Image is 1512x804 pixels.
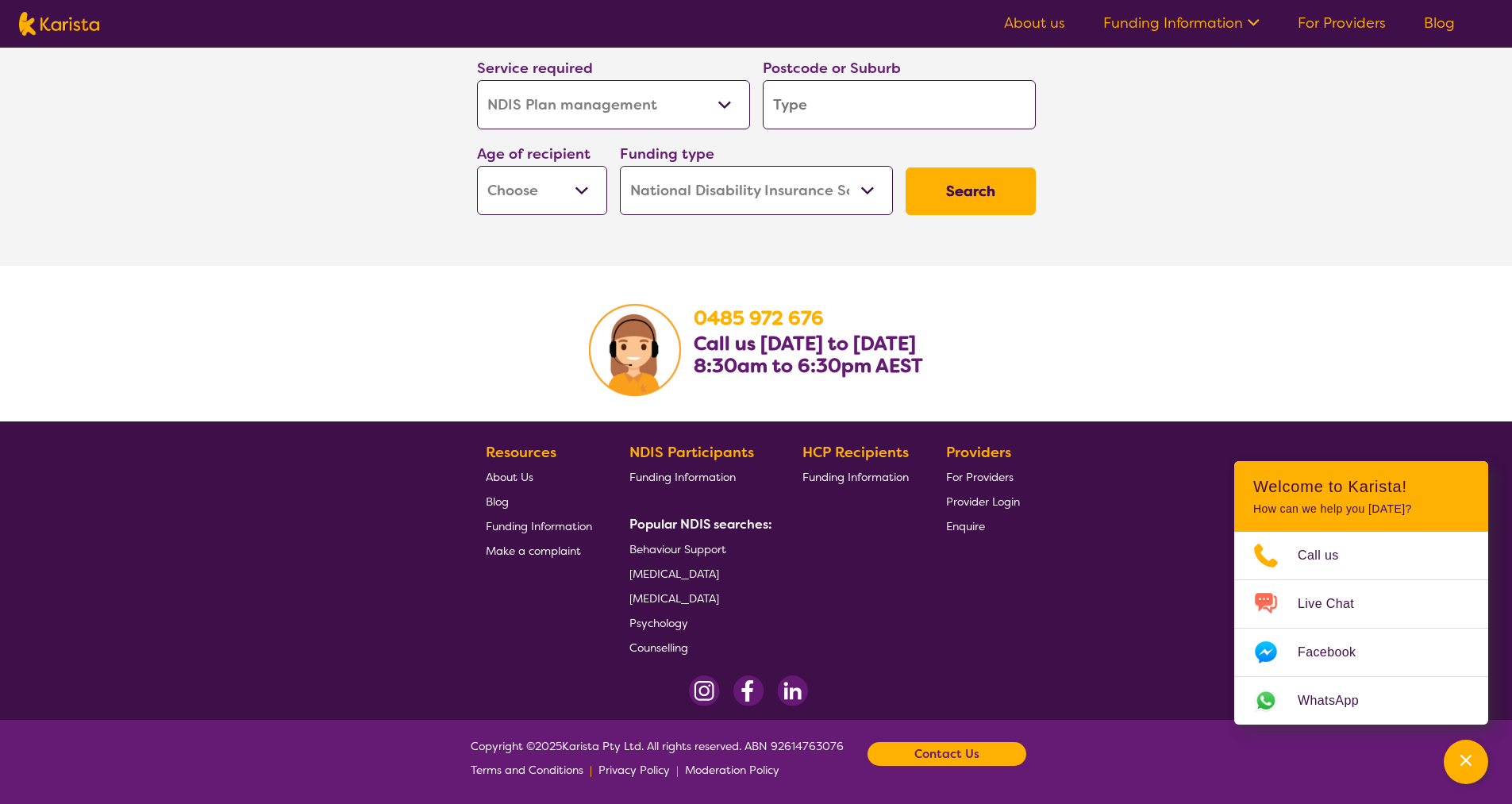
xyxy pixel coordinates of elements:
span: Facebook [1298,641,1375,664]
span: Enquire [946,519,985,533]
p: | [676,758,679,782]
h2: Welcome to Karista! [1253,477,1469,496]
span: Counselling [629,641,688,655]
a: 0485 972 676 [694,306,824,331]
span: Privacy Policy [598,763,670,777]
a: Make a complaint [486,538,592,563]
a: Privacy Policy [598,758,670,782]
label: Age of recipient [477,144,591,163]
span: WhatsApp [1298,689,1378,713]
a: Behaviour Support [629,537,766,561]
ul: Choose channel [1234,532,1488,725]
label: Service required [477,59,593,78]
span: Make a complaint [486,544,581,558]
b: Popular NDIS searches: [629,516,772,533]
span: Terms and Conditions [471,763,583,777]
span: Behaviour Support [629,542,726,556]
span: Blog [486,494,509,509]
img: Instagram [689,675,720,706]
span: Copyright © 2025 Karista Pty Ltd. All rights reserved. ABN 92614763076 [471,734,844,782]
b: Contact Us [914,742,979,766]
a: Blog [1424,13,1455,33]
b: 8:30am to 6:30pm AEST [694,353,923,379]
b: Providers [946,443,1011,462]
a: [MEDICAL_DATA] [629,586,766,610]
a: About Us [486,464,592,489]
img: Karista Client Service [589,304,681,396]
input: Type [763,80,1036,129]
div: Channel Menu [1234,461,1488,725]
a: [MEDICAL_DATA] [629,561,766,586]
a: Counselling [629,635,766,660]
span: Call us [1298,544,1358,567]
a: Funding Information [629,464,766,489]
span: Psychology [629,616,688,630]
span: Funding Information [486,519,592,533]
span: [MEDICAL_DATA] [629,591,719,606]
img: Facebook [733,675,764,706]
span: Funding Information [802,470,909,484]
b: Call us [DATE] to [DATE] [694,331,916,356]
a: For Providers [1298,13,1386,33]
a: Web link opens in a new tab. [1234,677,1488,725]
img: Karista logo [19,12,99,36]
span: [MEDICAL_DATA] [629,567,719,581]
p: | [590,758,592,782]
span: For Providers [946,470,1014,484]
b: HCP Recipients [802,443,909,462]
a: Enquire [946,514,1020,538]
a: Funding Information [802,464,909,489]
a: Provider Login [946,489,1020,514]
span: Funding Information [629,470,736,484]
a: Funding Information [1103,13,1260,33]
span: About Us [486,470,533,484]
b: NDIS Participants [629,443,754,462]
img: LinkedIn [777,675,808,706]
span: Live Chat [1298,592,1373,616]
a: For Providers [946,464,1020,489]
a: Funding Information [486,514,592,538]
label: Postcode or Suburb [763,59,901,78]
b: Resources [486,443,556,462]
a: About us [1004,13,1065,33]
span: Provider Login [946,494,1020,509]
p: How can we help you [DATE]? [1253,502,1469,516]
a: Psychology [629,610,766,635]
span: Moderation Policy [685,763,779,777]
a: Terms and Conditions [471,758,583,782]
button: Search [906,167,1036,215]
a: Moderation Policy [685,758,779,782]
button: Channel Menu [1444,740,1488,784]
a: Blog [486,489,592,514]
label: Funding type [620,144,714,163]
